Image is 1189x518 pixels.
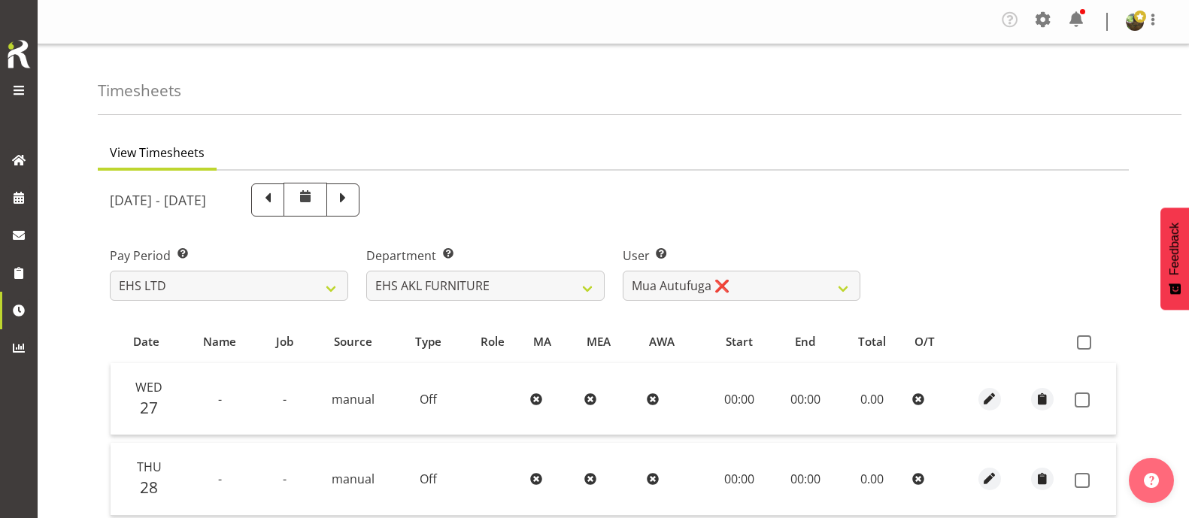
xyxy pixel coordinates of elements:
[623,247,861,265] label: User
[470,333,516,350] div: Role
[218,391,222,407] span: -
[714,333,765,350] div: Start
[404,333,453,350] div: Type
[396,443,462,515] td: Off
[283,471,287,487] span: -
[110,144,205,162] span: View Timesheets
[838,363,906,435] td: 0.00
[649,333,697,350] div: AWA
[98,82,181,99] h4: Timesheets
[283,391,287,407] span: -
[110,192,206,208] h5: [DATE] - [DATE]
[332,391,375,407] span: manual
[140,477,158,498] span: 28
[190,333,250,350] div: Name
[135,379,162,395] span: Wed
[218,471,222,487] span: -
[332,471,375,487] span: manual
[137,459,162,475] span: Thu
[533,333,570,350] div: MA
[706,443,774,515] td: 00:00
[782,333,830,350] div: End
[838,443,906,515] td: 0.00
[140,397,158,418] span: 27
[119,333,173,350] div: Date
[773,443,837,515] td: 00:00
[1160,208,1189,310] button: Feedback - Show survey
[706,363,774,435] td: 00:00
[846,333,897,350] div: Total
[1144,473,1159,488] img: help-xxl-2.png
[773,363,837,435] td: 00:00
[320,333,387,350] div: Source
[914,333,954,350] div: O/T
[110,247,348,265] label: Pay Period
[366,247,605,265] label: Department
[4,38,34,71] img: Rosterit icon logo
[1168,223,1181,275] span: Feedback
[267,333,302,350] div: Job
[587,333,632,350] div: MEA
[1126,13,1144,31] img: filipo-iupelid4dee51ae661687a442d92e36fb44151.png
[396,363,462,435] td: Off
